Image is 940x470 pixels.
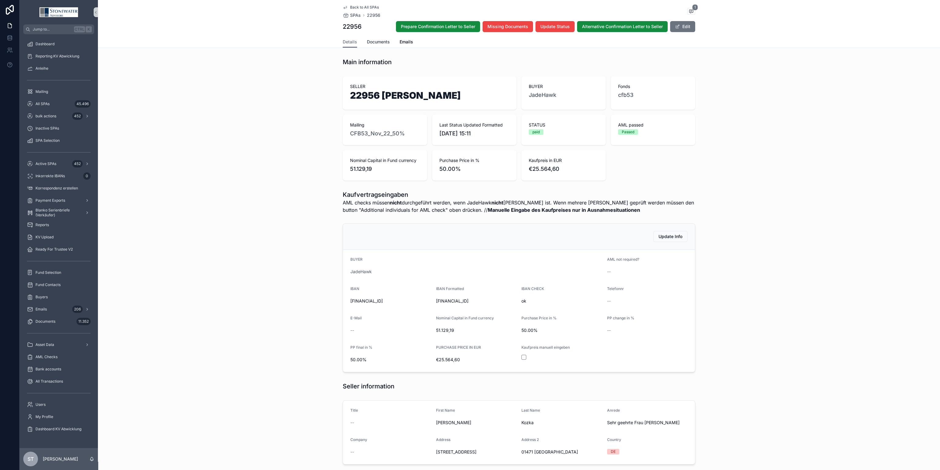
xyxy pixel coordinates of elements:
[488,207,640,213] strong: Manuelle Eingabe des Kaufpreises nur in Ausnahmesituationen
[35,367,61,372] span: Bank accounts
[35,354,58,359] span: AML Checks
[35,89,48,94] span: Mailing
[35,114,56,119] span: bulk actions
[343,22,362,31] h1: 22956
[23,183,94,194] a: Korrespondenz erstellen
[350,83,509,90] span: SELLER
[607,257,639,262] span: AML not required?
[670,21,695,32] button: Edit
[350,357,431,363] span: 50.00%
[23,351,94,362] a: AML Checks
[350,165,420,173] span: 51.129,19
[436,327,517,333] span: 51.129,19
[401,24,475,30] span: Prepare Confirmation Letter to Seller
[618,83,688,90] span: Fonds
[350,91,509,102] h1: 22956 [PERSON_NAME]
[350,286,359,291] span: IBAN
[350,122,420,128] span: Mailing
[439,157,509,163] span: Purchase Price in %
[400,39,413,45] span: Emails
[577,21,668,32] button: Alternative Confirmation Letter to Seller
[35,402,46,407] span: Users
[529,165,599,173] span: €25.564,60
[23,171,94,182] a: Inkorrekte IBANs0
[23,424,94,435] a: Dashboard KV Abwicklung
[436,420,517,426] span: [PERSON_NAME]
[436,437,450,442] span: Address
[35,42,54,46] span: Dashboard
[439,165,509,173] span: 50.00%
[350,157,420,163] span: Nominal Capital in Fund currency
[35,235,54,240] span: KV Upload
[23,195,94,206] a: Payment Exports
[35,174,65,178] span: Inkorrekte IBANs
[23,339,94,350] a: Asset Data
[23,24,94,34] button: Jump to...CtrlK
[35,270,61,275] span: Fund Selection
[35,138,60,143] span: SPA Selection
[43,456,78,462] p: [PERSON_NAME]
[607,408,620,413] span: Anrede
[491,200,503,206] strong: nicht
[23,111,94,122] a: bulk actions452
[35,247,73,252] span: Ready For Trustee V2
[521,345,570,350] span: Kaufpreis manuell eingeben
[343,199,695,214] span: AML checks müssen durchgeführt werden, wenn JadeHawk [PERSON_NAME] ist. Wenn mehrere [PERSON_NAME...
[400,36,413,49] a: Emails
[529,91,556,99] span: JadeHawk
[35,126,59,131] span: Inactive SPAs
[23,316,94,327] a: Documents11.352
[521,327,602,333] span: 50.00%
[607,316,634,320] span: PP change in %
[35,161,56,166] span: Active SPAs
[436,449,517,455] span: [STREET_ADDRESS]
[35,222,49,227] span: Reports
[23,376,94,387] a: All Transactions
[692,4,698,10] span: 1
[343,39,357,45] span: Details
[607,437,621,442] span: Country
[367,36,390,49] a: Documents
[607,286,624,291] span: Telefonnr
[350,269,372,275] a: JadeHawk
[350,345,372,350] span: PP final in %
[23,244,94,255] a: Ready For Trustee V2
[367,12,380,18] a: 22956
[487,24,528,30] span: Missing Documents
[439,129,509,138] span: [DATE] 15:11
[521,420,602,426] span: Kozka
[350,298,431,304] span: [FINANCIAL_ID]
[687,8,695,16] button: 1
[622,129,634,135] div: Passed
[74,26,85,32] span: Ctrl
[436,316,494,320] span: Nominal Capital in Fund currency
[540,24,570,30] span: Update Status
[350,316,362,320] span: E-Mail
[23,158,94,169] a: Active SPAs452
[582,24,663,30] span: Alternative Confirmation Letter to Seller
[23,86,94,97] a: Mailing
[436,408,455,413] span: First Name
[436,298,517,304] span: [FINANCIAL_ID]
[436,357,517,363] span: €25.564,60
[23,63,94,74] a: Anleihe
[76,318,91,325] div: 11.352
[607,420,688,426] span: Sehr geehrte Frau [PERSON_NAME]
[521,286,544,291] span: IBAN CHECK
[436,286,464,291] span: IBAN Formatted
[367,39,390,45] span: Documents
[529,122,599,128] span: STATUS
[35,319,55,324] span: Documents
[439,122,509,128] span: Last Status Updated Formatted
[23,207,94,218] a: Blanko Serienbriefe (Verkäufer)
[521,408,540,413] span: Last Name
[343,12,361,18] a: SPAs
[350,129,405,138] a: CFB53_Nov_22_50%
[343,58,392,66] h1: Main information
[607,327,611,333] span: --
[343,5,379,10] a: Back to All SPAs
[23,123,94,134] a: Inactive SPAs
[350,257,363,262] span: BUYER
[350,5,379,10] span: Back to All SPAs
